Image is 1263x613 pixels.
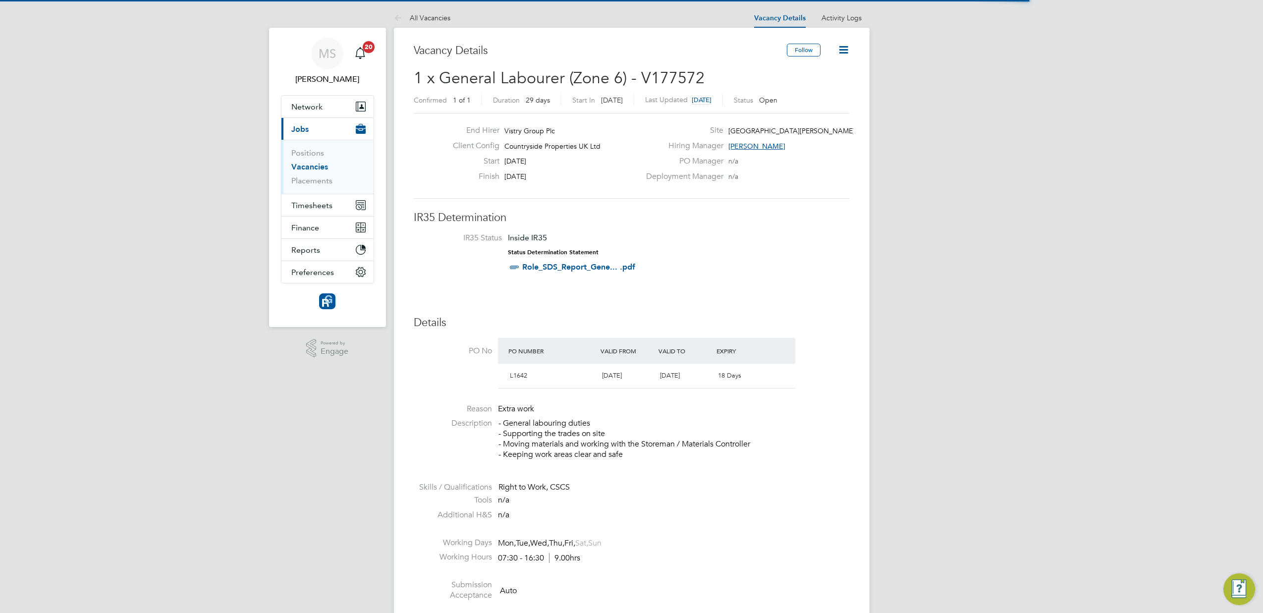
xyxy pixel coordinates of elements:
span: Sun [588,538,602,548]
label: Site [640,125,723,136]
a: Placements [291,176,332,185]
button: Reports [281,239,374,261]
label: Working Days [414,538,492,548]
div: Jobs [281,140,374,194]
a: Positions [291,148,324,158]
span: Jobs [291,124,309,134]
span: [DATE] [601,96,623,105]
h3: Vacancy Details [414,44,787,58]
span: 1 of 1 [453,96,471,105]
span: Engage [321,347,348,356]
span: Wed, [530,538,549,548]
label: Finish [445,171,499,182]
span: Vistry Group Plc [504,126,555,135]
a: Role_SDS_Report_Gene... .pdf [522,262,635,272]
span: [DATE] [660,371,680,380]
label: PO Manager [640,156,723,167]
span: 1 x General Labourer (Zone 6) - V177572 [414,68,705,88]
a: Vacancy Details [754,14,806,22]
label: Last Updated [645,95,688,104]
span: 20 [363,41,375,53]
span: L1642 [510,371,527,380]
span: Tue, [516,538,530,548]
a: All Vacancies [394,13,450,22]
h3: IR35 Determination [414,211,850,225]
label: Submission Acceptance [414,580,492,601]
a: Activity Logs [822,13,862,22]
span: Timesheets [291,201,332,210]
span: Mon, [498,538,516,548]
label: Client Config [445,141,499,151]
span: Finance [291,223,319,232]
label: Start [445,156,499,167]
span: [DATE] [602,371,622,380]
span: Inside IR35 [508,233,547,242]
span: n/a [498,495,509,505]
span: [DATE] [504,157,526,166]
button: Jobs [281,118,374,140]
span: Reports [291,245,320,255]
span: n/a [728,172,738,181]
label: Hiring Manager [640,141,723,151]
label: Working Hours [414,552,492,562]
label: Additional H&S [414,510,492,520]
nav: Main navigation [269,28,386,327]
span: Sat, [575,538,588,548]
span: Fri, [564,538,575,548]
span: [GEOGRAPHIC_DATA][PERSON_NAME][GEOGRAPHIC_DATA] ([GEOGRAPHIC_DATA]) [728,126,1003,135]
label: Description [414,418,492,429]
h3: Details [414,316,850,330]
span: MS [319,47,336,60]
span: Powered by [321,339,348,347]
div: 07:30 - 16:30 [498,553,580,563]
label: Status [734,96,753,105]
div: PO Number [506,342,599,360]
span: Auto [500,586,517,596]
button: Engage Resource Center [1223,573,1255,605]
p: - General labouring duties - Supporting the trades on site - Moving materials and working with th... [498,418,850,459]
label: Confirmed [414,96,447,105]
label: IR35 Status [424,233,502,243]
span: Open [759,96,777,105]
div: Expiry [714,342,772,360]
label: Deployment Manager [640,171,723,182]
div: Right to Work, CSCS [498,482,850,493]
a: Vacancies [291,162,328,171]
span: n/a [498,510,509,520]
label: Start In [572,96,595,105]
label: End Hirer [445,125,499,136]
span: [DATE] [692,96,712,104]
span: Thu, [549,538,564,548]
div: Valid From [598,342,656,360]
button: Finance [281,217,374,238]
a: Powered byEngage [306,339,348,358]
span: 18 Days [718,371,741,380]
label: Skills / Qualifications [414,482,492,493]
span: Countryside Properties UK Ltd [504,142,601,151]
span: Michelle Smith [281,73,374,85]
span: n/a [728,157,738,166]
a: MS[PERSON_NAME] [281,38,374,85]
strong: Status Determination Statement [508,249,599,256]
div: Valid To [656,342,714,360]
button: Follow [787,44,821,56]
span: 9.00hrs [549,553,580,563]
button: Timesheets [281,194,374,216]
label: PO No [414,346,492,356]
span: [DATE] [504,172,526,181]
button: Preferences [281,261,374,283]
a: 20 [350,38,370,69]
span: Network [291,102,323,111]
span: Extra work [498,404,534,414]
span: 29 days [526,96,550,105]
label: Reason [414,404,492,414]
a: Go to home page [281,293,374,309]
label: Duration [493,96,520,105]
span: [PERSON_NAME] [728,142,785,151]
img: resourcinggroup-logo-retina.png [319,293,335,309]
button: Network [281,96,374,117]
label: Tools [414,495,492,505]
span: Preferences [291,268,334,277]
